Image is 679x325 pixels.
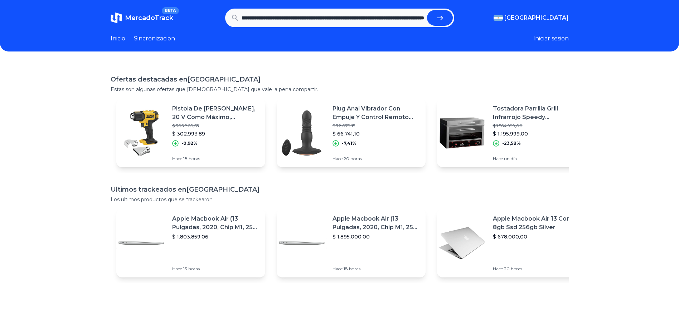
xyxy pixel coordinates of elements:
[437,218,487,268] img: Featured image
[333,130,420,137] p: $ 66.741,10
[172,156,260,162] p: Hace 18 horas
[494,14,569,22] button: [GEOGRAPHIC_DATA]
[277,218,327,268] img: Featured image
[493,233,580,240] p: $ 678.000,00
[172,123,260,129] p: $ 305.809,53
[333,266,420,272] p: Hace 18 horas
[116,108,166,158] img: Featured image
[333,123,420,129] p: $ 72.079,15
[502,141,521,146] p: -23,58%
[125,14,173,22] span: MercadoTrack
[533,34,569,43] button: Iniciar sesion
[116,218,166,268] img: Featured image
[437,99,586,167] a: Featured imageTostadora Parrilla Grill Infrarrojo Speedy Mantenedor$ 1.564.999,00$ 1.195.999,00-2...
[504,14,569,22] span: [GEOGRAPHIC_DATA]
[333,156,420,162] p: Hace 20 horas
[172,266,260,272] p: Hace 13 horas
[493,156,580,162] p: Hace un día
[437,108,487,158] img: Featured image
[111,12,122,24] img: MercadoTrack
[162,7,179,14] span: BETA
[172,233,260,240] p: $ 1.803.859,06
[181,141,198,146] p: -0,92%
[116,99,265,167] a: Featured imagePistola De [PERSON_NAME], 20 V Como Máximo, Inalámbrica, Dce5$ 305.809,53$ 302.993,...
[342,141,357,146] p: -7,41%
[493,104,580,122] p: Tostadora Parrilla Grill Infrarrojo Speedy Mantenedor
[172,104,260,122] p: Pistola De [PERSON_NAME], 20 V Como Máximo, Inalámbrica, Dce5
[134,34,175,43] a: Sincronizacion
[172,215,260,232] p: Apple Macbook Air (13 Pulgadas, 2020, Chip M1, 256 Gb De Ssd, 8 Gb De Ram) - Plata
[333,233,420,240] p: $ 1.895.000,00
[172,130,260,137] p: $ 302.993,89
[333,215,420,232] p: Apple Macbook Air (13 Pulgadas, 2020, Chip M1, 256 Gb De Ssd, 8 Gb De Ram) - Plata
[111,74,569,84] h1: Ofertas destacadas en [GEOGRAPHIC_DATA]
[111,34,125,43] a: Inicio
[111,196,569,203] p: Los ultimos productos que se trackearon.
[111,12,173,24] a: MercadoTrackBETA
[277,108,327,158] img: Featured image
[116,209,265,277] a: Featured imageApple Macbook Air (13 Pulgadas, 2020, Chip M1, 256 Gb De Ssd, 8 Gb De Ram) - Plata$...
[493,130,580,137] p: $ 1.195.999,00
[333,104,420,122] p: Plug Anal Vibrador Con Empuje Y Control Remoto Recargable
[493,123,580,129] p: $ 1.564.999,00
[111,184,569,194] h1: Ultimos trackeados en [GEOGRAPHIC_DATA]
[494,15,503,21] img: Argentina
[111,86,569,93] p: Estas son algunas ofertas que [DEMOGRAPHIC_DATA] que vale la pena compartir.
[493,266,580,272] p: Hace 20 horas
[277,209,426,277] a: Featured imageApple Macbook Air (13 Pulgadas, 2020, Chip M1, 256 Gb De Ssd, 8 Gb De Ram) - Plata$...
[437,209,586,277] a: Featured imageApple Macbook Air 13 Core I5 8gb Ssd 256gb Silver$ 678.000,00Hace 20 horas
[277,99,426,167] a: Featured imagePlug Anal Vibrador Con Empuje Y Control Remoto Recargable$ 72.079,15$ 66.741,10-7,4...
[493,215,580,232] p: Apple Macbook Air 13 Core I5 8gb Ssd 256gb Silver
